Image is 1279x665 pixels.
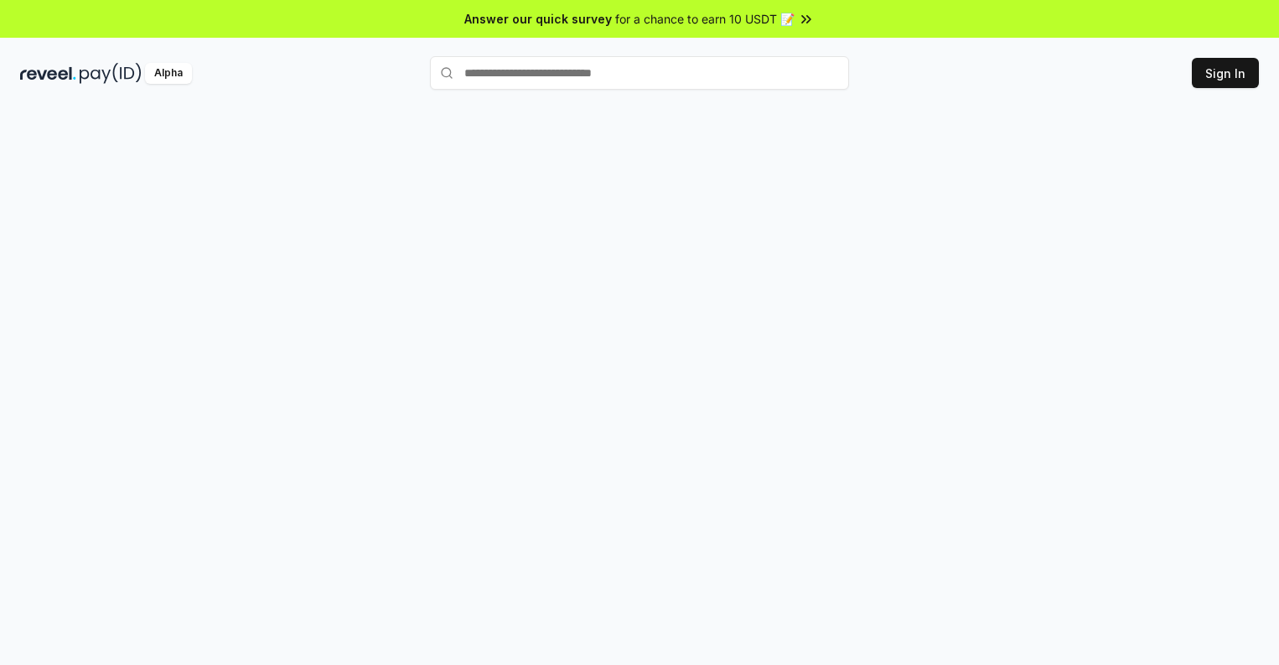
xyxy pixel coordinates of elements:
[20,63,76,84] img: reveel_dark
[1192,58,1259,88] button: Sign In
[145,63,192,84] div: Alpha
[615,10,795,28] span: for a chance to earn 10 USDT 📝
[80,63,142,84] img: pay_id
[464,10,612,28] span: Answer our quick survey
